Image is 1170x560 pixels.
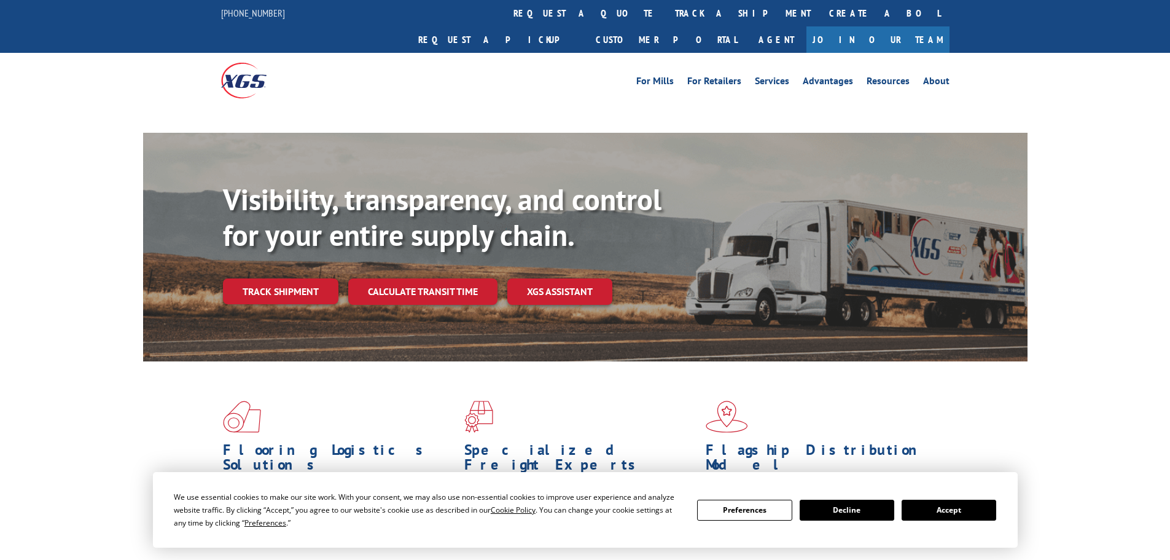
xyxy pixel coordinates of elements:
[507,278,612,305] a: XGS ASSISTANT
[806,26,950,53] a: Join Our Team
[755,76,789,90] a: Services
[174,491,682,529] div: We use essential cookies to make our site work. With your consent, we may also use non-essential ...
[244,518,286,528] span: Preferences
[223,443,455,478] h1: Flooring Logistics Solutions
[746,26,806,53] a: Agent
[587,26,746,53] a: Customer Portal
[348,278,497,305] a: Calculate transit time
[409,26,587,53] a: Request a pickup
[706,401,748,433] img: xgs-icon-flagship-distribution-model-red
[800,500,894,521] button: Decline
[464,443,696,478] h1: Specialized Freight Experts
[464,401,493,433] img: xgs-icon-focused-on-flooring-red
[223,278,338,304] a: Track shipment
[221,7,285,19] a: [PHONE_NUMBER]
[636,76,674,90] a: For Mills
[902,500,996,521] button: Accept
[491,505,536,515] span: Cookie Policy
[867,76,910,90] a: Resources
[923,76,950,90] a: About
[803,76,853,90] a: Advantages
[223,180,661,254] b: Visibility, transparency, and control for your entire supply chain.
[153,472,1018,548] div: Cookie Consent Prompt
[687,76,741,90] a: For Retailers
[223,401,261,433] img: xgs-icon-total-supply-chain-intelligence-red
[706,443,938,478] h1: Flagship Distribution Model
[697,500,792,521] button: Preferences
